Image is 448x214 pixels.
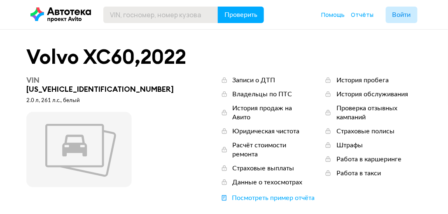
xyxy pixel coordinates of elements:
[336,155,401,164] div: Работа в каршеринге
[26,75,40,85] span: VIN
[336,127,394,136] div: Страховые полисы
[233,164,294,173] div: Страховые выплаты
[336,169,381,178] div: Работа в такси
[336,141,363,150] div: Штрафы
[336,90,408,99] div: История обслуживания
[233,104,308,122] div: История продаж на Авито
[233,90,292,99] div: Владельцы по ПТС
[233,127,300,136] div: Юридическая чистота
[351,11,373,19] a: Отчёты
[26,76,179,94] div: [US_VEHICLE_IDENTIFICATION_NUMBER]
[386,7,418,23] button: Войти
[321,11,345,19] a: Помощь
[336,76,389,85] div: История пробега
[103,7,218,23] input: VIN, госномер, номер кузова
[26,46,422,67] div: Volvo XC60 , 2022
[392,12,411,18] span: Войти
[220,193,315,202] a: Посмотреть пример отчёта
[224,12,257,18] span: Проверить
[218,7,264,23] button: Проверить
[233,178,303,187] div: Данные о техосмотрах
[233,141,308,159] div: Расчёт стоимости ремонта
[232,193,315,202] div: Посмотреть пример отчёта
[336,104,422,122] div: Проверка отзывных кампаний
[233,76,275,85] div: Записи о ДТП
[26,97,179,105] div: 2.0 л, 261 л.c., белый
